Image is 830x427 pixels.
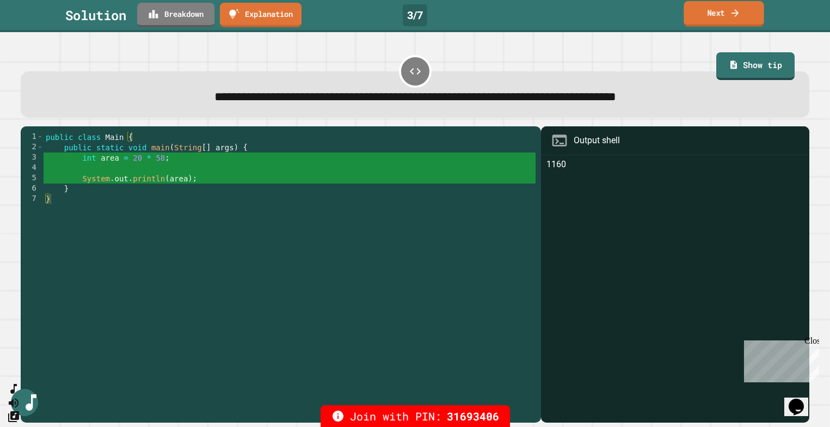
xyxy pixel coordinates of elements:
[21,163,44,173] div: 4
[137,3,214,27] a: Breakdown
[740,336,819,382] iframe: chat widget
[21,152,44,163] div: 3
[546,158,804,423] div: 1160
[21,142,44,152] div: 2
[403,4,427,26] div: 3 / 7
[447,408,499,424] span: 31693406
[7,382,20,396] button: SpeedDial basic example
[574,134,620,147] div: Output shell
[21,184,44,194] div: 6
[321,405,510,427] div: Join with PIN:
[65,5,126,25] div: Solution
[37,142,43,152] span: Toggle code folding, rows 2 through 6
[4,4,75,69] div: Chat with us now!Close
[220,3,302,27] a: Explanation
[7,410,20,423] button: Change Music
[21,173,44,184] div: 5
[784,383,819,416] iframe: chat widget
[7,396,20,410] button: Mute music
[684,1,764,27] a: Next
[21,194,44,204] div: 7
[716,52,795,80] a: Show tip
[37,132,43,142] span: Toggle code folding, rows 1 through 7
[21,132,44,142] div: 1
